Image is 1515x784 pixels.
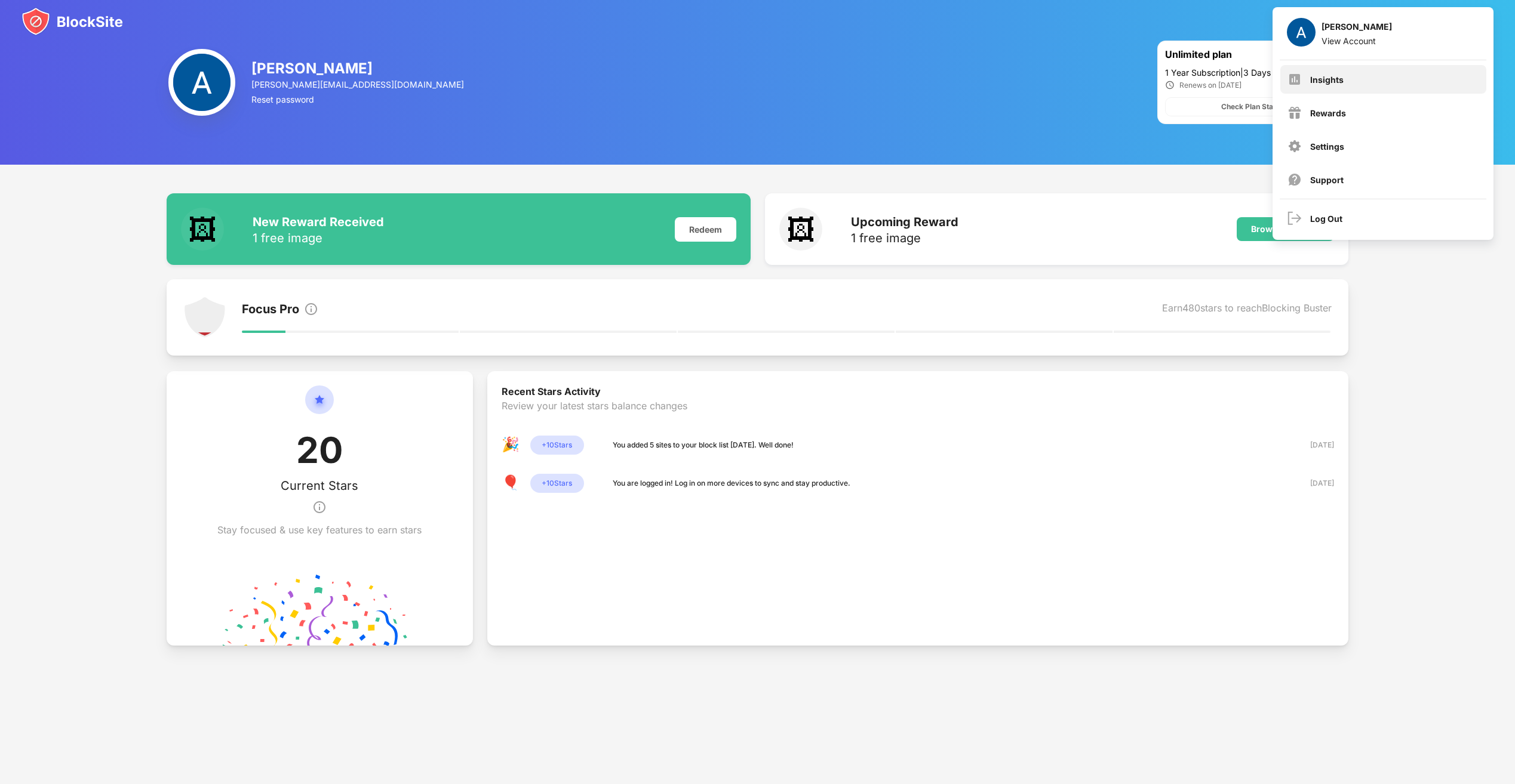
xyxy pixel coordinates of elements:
div: You are logged in! Log in on more devices to sync and stay productive. [613,477,850,489]
div: 1 Year Subscription | 3 Days Trial Period [1165,67,1341,78]
div: Review your latest stars balance changes [502,400,1334,436]
img: clock_ic.svg [1165,80,1175,90]
img: info.svg [304,302,318,316]
div: + 10 Stars [530,474,584,493]
div: + 10 Stars [530,436,584,455]
img: circle-star.svg [305,385,334,428]
div: Log Out [1310,214,1342,224]
img: points-level-1.svg [183,296,226,339]
div: Upcoming Reward [851,215,958,229]
div: [DATE] [1292,477,1334,489]
div: 🖼 [779,208,822,251]
img: ACg8ocKObVSgPh_yOrvX5FLB2sJ9fcCFFp2yG2seTZZqCTAvBEfJRw=s96-c [168,49,235,116]
div: 🎈 [502,474,521,493]
div: Recent Stars Activity [502,385,1334,400]
img: info.svg [312,493,327,521]
div: [PERSON_NAME] [1322,21,1392,36]
div: 🖼 [181,208,224,251]
div: Unlimited plan [1165,48,1291,63]
div: Settings [1310,141,1344,152]
img: menu-settings.svg [1287,139,1302,153]
div: Current Stars [281,479,358,493]
div: [PERSON_NAME][EMAIL_ADDRESS][DOMAIN_NAME] [251,79,465,89]
div: Stay focused & use key features to earn stars [217,524,422,536]
div: View Account [1322,36,1392,46]
img: ACg8ocKObVSgPh_yOrvX5FLB2sJ9fcCFFp2yG2seTZZqCTAvBEfJRw=s96-c [1287,18,1316,47]
div: Check Plan Status [1221,101,1284,113]
div: Browse Rewards [1251,224,1320,234]
img: logout.svg [1287,211,1302,226]
div: Support [1310,175,1344,185]
img: points-confetti.svg [223,574,416,646]
div: Earn 480 stars to reach Blocking Buster [1162,302,1332,319]
div: Insights [1310,75,1344,85]
div: You added 5 sites to your block list [DATE]. Well done! [613,439,794,451]
img: blocksite-icon.svg [21,7,123,36]
div: 1 free image [253,232,384,244]
div: 20 [296,428,343,479]
div: 1 free image [851,232,958,244]
div: Rewards [1310,108,1346,118]
div: New Reward Received [253,215,384,229]
div: 🎉 [502,436,521,455]
div: Focus Pro [242,302,299,319]
img: support.svg [1287,172,1302,187]
img: menu-insights.svg [1287,72,1302,87]
div: Redeem [675,217,736,242]
img: menu-rewards.svg [1287,106,1302,120]
div: [PERSON_NAME] [251,60,465,77]
div: Renews on [DATE] [1179,81,1241,89]
div: [DATE] [1292,439,1334,451]
div: Reset password [251,94,465,104]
